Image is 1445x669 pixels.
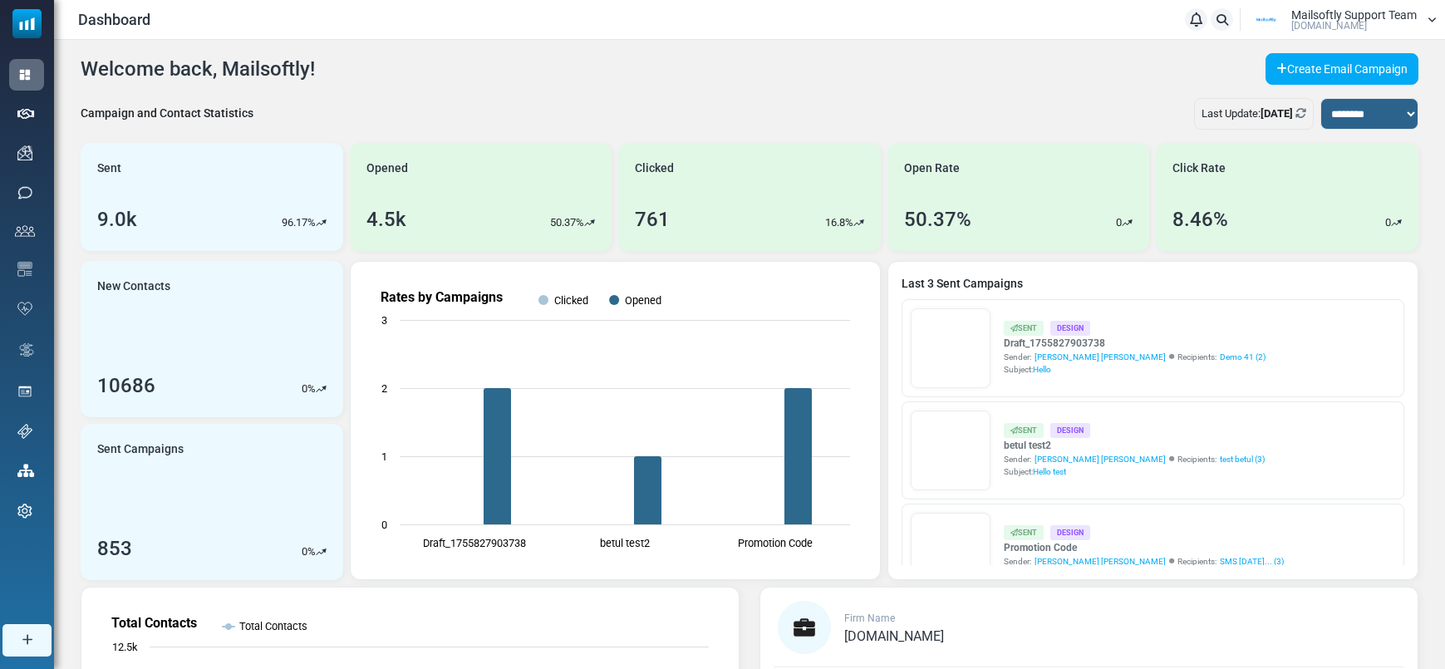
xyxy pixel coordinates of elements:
text: Total Contacts [239,620,307,632]
text: betul test2 [600,537,650,549]
span: [PERSON_NAME] [PERSON_NAME] [1035,351,1166,363]
div: Sender: Recipients: [1004,555,1284,568]
div: 4.5k [366,204,406,234]
span: New Contacts [97,278,170,295]
span: Click Rate [1172,160,1226,177]
img: email-templates-icon.svg [17,262,32,277]
img: User Logo [1246,7,1287,32]
div: Subject: [1004,465,1265,478]
text: Opened [625,294,661,307]
div: Design [1050,321,1090,335]
a: Refresh Stats [1295,107,1306,120]
img: domain-health-icon.svg [17,302,32,315]
a: betul test2 [1004,438,1265,453]
img: contacts-icon.svg [15,225,35,237]
p: 0 [302,544,307,560]
span: [DOMAIN_NAME] [844,628,944,644]
div: 50.37% [904,204,971,234]
span: Mailsoftly Support Team [1291,9,1417,21]
a: User Logo Mailsoftly Support Team [DOMAIN_NAME] [1246,7,1437,32]
div: 10686 [97,371,155,401]
img: campaigns-icon.png [17,145,32,160]
text: Rates by Campaigns [381,289,503,305]
img: sms-icon.png [17,185,32,200]
p: 0 [1385,214,1391,231]
img: settings-icon.svg [17,504,32,519]
a: Last 3 Sent Campaigns [902,275,1404,293]
text: 2 [381,382,387,395]
div: 761 [635,204,670,234]
div: Sent [1004,423,1044,437]
a: Demo 41 (2) [1220,351,1266,363]
text: Total Contacts [111,615,197,631]
span: Hello test [1033,467,1066,476]
img: workflow.svg [17,341,36,360]
div: Design [1050,423,1090,437]
span: Sent Campaigns [97,440,184,458]
div: 8.46% [1172,204,1228,234]
span: [DOMAIN_NAME] [1291,21,1367,31]
a: SMS [DATE]... (3) [1220,555,1284,568]
div: Sent [1004,321,1044,335]
div: % [302,544,327,560]
img: mailsoftly_icon_blue_white.svg [12,9,42,38]
span: Open Rate [904,160,960,177]
div: Campaign and Contact Statistics [81,105,253,122]
text: 3 [381,314,387,327]
span: Opened [366,160,408,177]
a: [DOMAIN_NAME] [844,630,944,643]
div: Design [1050,525,1090,539]
span: Dashboard [78,8,150,31]
img: dashboard-icon-active.svg [17,67,32,82]
span: Sent [97,160,121,177]
p: 0 [302,381,307,397]
p: 16.8% [825,214,853,231]
span: Firm Name [844,612,895,624]
div: % [302,381,327,397]
text: 0 [381,519,387,531]
div: Last Update: [1194,98,1314,130]
span: Hello [1033,365,1051,374]
img: support-icon.svg [17,424,32,439]
span: [PERSON_NAME] [PERSON_NAME] [1035,453,1166,465]
img: landing_pages.svg [17,384,32,399]
text: 1 [381,450,387,463]
p: 0 [1116,214,1122,231]
h4: Welcome back, Mailsoftly! [81,57,315,81]
p: 96.17% [282,214,316,231]
div: Sent [1004,525,1044,539]
span: [PERSON_NAME] [PERSON_NAME] [1035,555,1166,568]
a: Promotion Code [1004,540,1284,555]
text: Clicked [554,294,588,307]
div: Sender: Recipients: [1004,453,1265,465]
a: New Contacts 10686 0% [81,261,343,417]
a: test betul (3) [1220,453,1265,465]
div: Subject: [1004,363,1266,376]
div: 9.0k [97,204,137,234]
a: Create Email Campaign [1266,53,1418,85]
div: Sender: Recipients: [1004,351,1266,363]
span: Clicked [635,160,674,177]
text: Draft_1755827903738 [423,537,526,549]
b: [DATE] [1261,107,1293,120]
text: 12.5k [112,641,138,653]
svg: Rates by Campaigns [364,275,867,566]
div: 853 [97,534,132,563]
a: Draft_1755827903738 [1004,336,1266,351]
p: 50.37% [550,214,584,231]
text: Promotion Code [737,537,812,549]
